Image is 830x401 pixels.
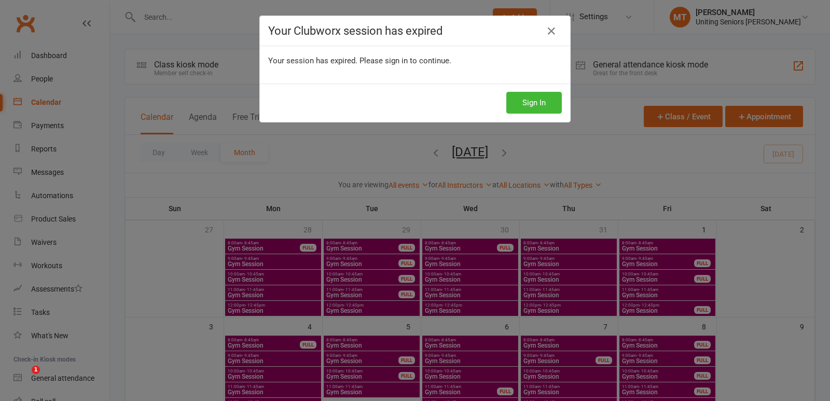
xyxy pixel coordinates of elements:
[32,366,40,374] span: 1
[506,92,562,114] button: Sign In
[543,23,560,39] a: Close
[10,366,35,391] iframe: Intercom live chat
[268,56,451,65] span: Your session has expired. Please sign in to continue.
[268,24,562,37] h4: Your Clubworx session has expired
